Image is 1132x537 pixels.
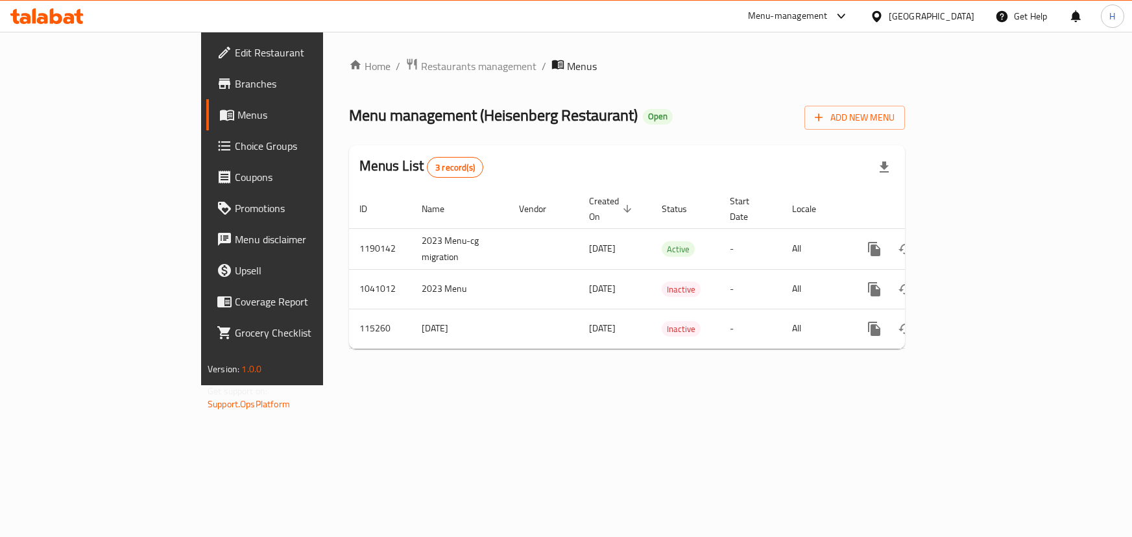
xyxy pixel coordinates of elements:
[235,138,379,154] span: Choice Groups
[782,269,849,309] td: All
[206,317,390,348] a: Grocery Checklist
[730,193,766,224] span: Start Date
[235,232,379,247] span: Menu disclaimer
[235,76,379,91] span: Branches
[542,58,546,74] li: /
[643,109,673,125] div: Open
[519,201,563,217] span: Vendor
[405,58,536,75] a: Restaurants management
[206,68,390,99] a: Branches
[889,9,974,23] div: [GEOGRAPHIC_DATA]
[662,282,701,297] span: Inactive
[589,280,616,297] span: [DATE]
[849,189,994,229] th: Actions
[349,101,638,130] span: Menu management ( Heisenberg Restaurant )
[421,58,536,74] span: Restaurants management
[359,201,384,217] span: ID
[235,45,379,60] span: Edit Restaurant
[782,309,849,348] td: All
[859,274,890,305] button: more
[241,361,261,377] span: 1.0.0
[206,99,390,130] a: Menus
[359,156,483,178] h2: Menus List
[208,361,239,377] span: Version:
[869,152,900,183] div: Export file
[792,201,833,217] span: Locale
[662,322,701,337] span: Inactive
[1109,9,1115,23] span: H
[567,58,597,74] span: Menus
[428,161,483,174] span: 3 record(s)
[589,320,616,337] span: [DATE]
[719,228,782,269] td: -
[662,201,704,217] span: Status
[662,242,695,257] span: Active
[890,313,921,344] button: Change Status
[206,37,390,68] a: Edit Restaurant
[719,309,782,348] td: -
[411,269,509,309] td: 2023 Menu
[422,201,461,217] span: Name
[859,233,890,265] button: more
[748,8,828,24] div: Menu-management
[662,321,701,337] div: Inactive
[235,200,379,216] span: Promotions
[206,255,390,286] a: Upsell
[589,240,616,257] span: [DATE]
[237,107,379,123] span: Menus
[206,224,390,255] a: Menu disclaimer
[782,228,849,269] td: All
[411,309,509,348] td: [DATE]
[589,193,636,224] span: Created On
[890,274,921,305] button: Change Status
[815,110,895,126] span: Add New Menu
[411,228,509,269] td: 2023 Menu-cg migration
[206,286,390,317] a: Coverage Report
[208,396,290,412] a: Support.OpsPlatform
[206,130,390,161] a: Choice Groups
[206,193,390,224] a: Promotions
[349,189,994,349] table: enhanced table
[206,161,390,193] a: Coupons
[719,269,782,309] td: -
[235,263,379,278] span: Upsell
[804,106,905,130] button: Add New Menu
[235,294,379,309] span: Coverage Report
[396,58,400,74] li: /
[859,313,890,344] button: more
[349,58,905,75] nav: breadcrumb
[643,111,673,122] span: Open
[208,383,267,400] span: Get support on:
[427,157,483,178] div: Total records count
[235,169,379,185] span: Coupons
[235,325,379,340] span: Grocery Checklist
